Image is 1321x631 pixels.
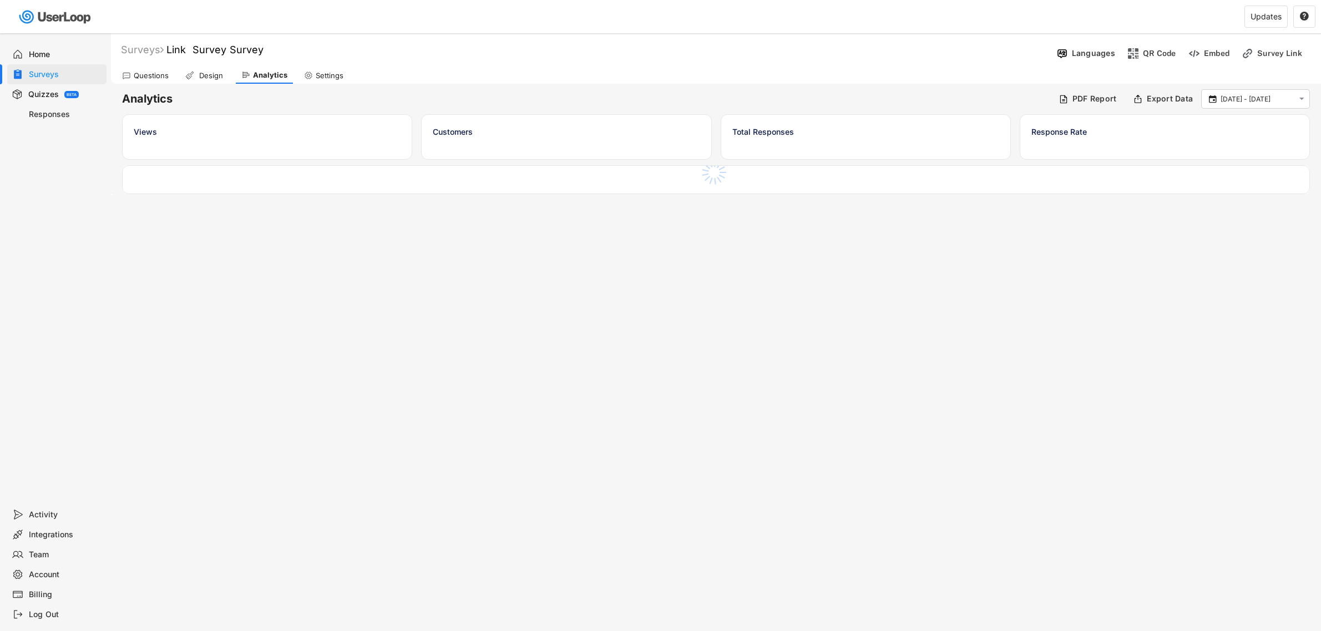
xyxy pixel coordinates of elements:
[1127,48,1139,59] img: ShopcodesMajor.svg
[732,126,999,138] div: Total Responses
[17,6,95,28] img: userloop-logo-01.svg
[1297,94,1307,104] button: 
[29,569,102,580] div: Account
[29,609,102,620] div: Log Out
[67,93,77,96] div: BETA
[134,71,169,80] div: Questions
[1299,94,1304,104] text: 
[1072,94,1117,104] div: PDF Report
[166,44,264,55] font: Link Survey Survey
[121,43,164,56] div: Surveys
[1204,48,1229,58] div: Embed
[28,89,59,100] div: Quizzes
[1147,94,1193,104] div: Export Data
[1031,126,1298,138] div: Response Rate
[29,69,102,80] div: Surveys
[1056,48,1068,59] img: Language%20Icon.svg
[1242,48,1253,59] img: LinkMinor.svg
[1143,48,1176,58] div: QR Code
[1300,11,1309,21] text: 
[29,530,102,540] div: Integrations
[29,549,102,560] div: Team
[1251,13,1282,21] div: Updates
[433,126,700,138] div: Customers
[134,126,401,138] div: Views
[253,70,287,80] div: Analytics
[29,510,102,520] div: Activity
[122,91,1050,106] h6: Analytics
[29,589,102,600] div: Billing
[1221,94,1294,105] input: Select Date Range
[29,109,102,120] div: Responses
[1072,48,1115,58] div: Languages
[29,49,102,60] div: Home
[1257,48,1313,58] div: Survey Link
[1188,48,1200,59] img: EmbedMinor.svg
[1207,94,1218,104] button: 
[1299,12,1309,22] button: 
[316,71,343,80] div: Settings
[1209,94,1217,104] text: 
[197,71,225,80] div: Design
